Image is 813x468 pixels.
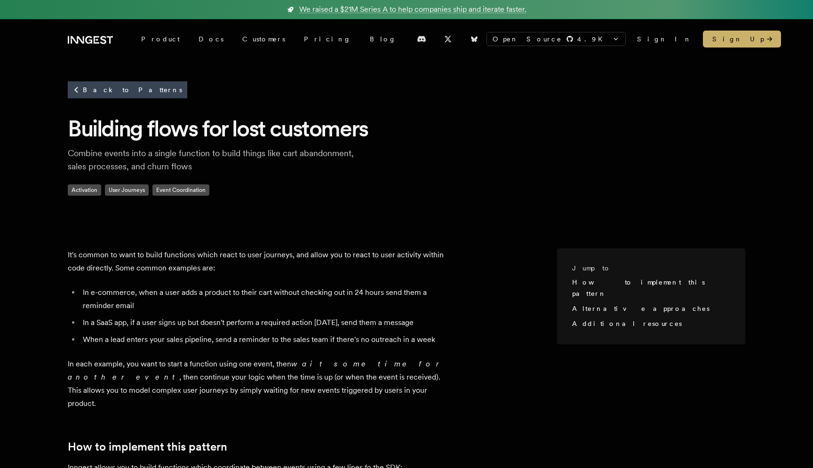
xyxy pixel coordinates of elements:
[299,4,526,15] span: We raised a $21M Series A to help companies ship and iterate faster.
[68,357,444,410] p: In each example, you want to start a function using one event, then , then continue your logic wh...
[572,278,705,297] a: How to implement this pattern
[464,32,485,47] a: Bluesky
[68,114,745,143] h1: Building flows for lost customers
[80,333,444,346] li: When a lead enters your sales pipeline, send a reminder to the sales team if there's no outreach ...
[233,31,295,48] a: Customers
[703,31,781,48] a: Sign Up
[572,305,709,312] a: Alternative approaches
[80,286,444,312] li: In e-commerce, when a user adds a product to their cart without checking out in 24 hours send the...
[68,248,444,275] p: It's common to want to build functions which react to user journeys, and allow you to react to us...
[637,34,692,44] a: Sign In
[438,32,458,47] a: X
[572,263,723,273] h3: Jump to
[360,31,406,48] a: Blog
[577,34,608,44] span: 4.9 K
[80,316,444,329] li: In a SaaS app, if a user signs up but doesn't perform a required action [DATE], send them a message
[105,184,149,196] span: User Journeys
[68,81,187,98] a: Back to Patterns
[68,147,369,173] p: Combine events into a single function to build things like cart abandonment, sales processes, and...
[132,31,189,48] div: Product
[68,440,444,453] h2: How to implement this pattern
[295,31,360,48] a: Pricing
[493,34,562,44] span: Open Source
[152,184,209,196] span: Event Coordination
[68,184,101,196] span: Activation
[572,320,682,327] a: Additional resources
[411,32,432,47] a: Discord
[189,31,233,48] a: Docs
